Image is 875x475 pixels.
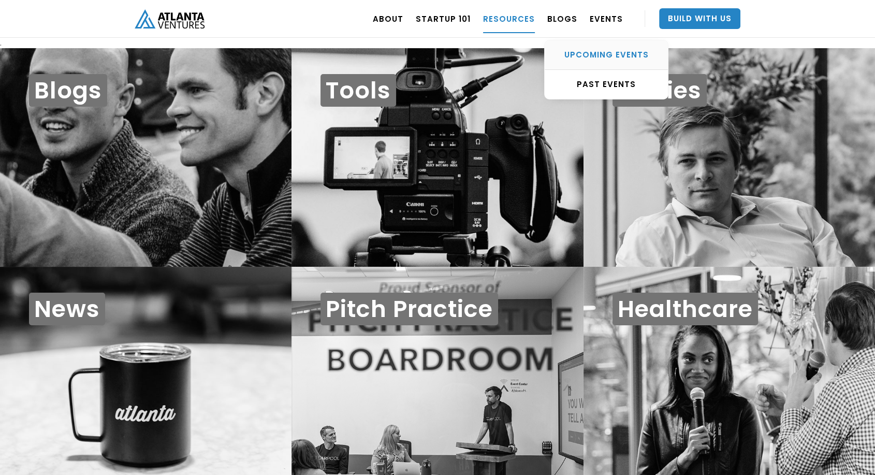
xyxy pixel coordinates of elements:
a: RESOURCES [483,4,535,33]
h1: Pitch Practice [320,293,498,325]
h1: Blogs [29,74,107,107]
div: PAST EVENTS [545,79,668,90]
a: Build With Us [659,8,740,29]
a: EVENTS [590,4,623,33]
a: ABOUT [373,4,403,33]
a: Tools [291,48,583,267]
a: Startup 101 [416,4,471,33]
a: Stories [584,48,875,267]
div: UPCOMING EVENTS [545,50,668,60]
h1: Tools [320,74,396,107]
h1: Healthcare [612,293,758,325]
a: UPCOMING EVENTS [545,40,668,70]
a: PAST EVENTS [545,70,668,99]
a: BLOGS [547,4,577,33]
h1: News [29,293,105,325]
